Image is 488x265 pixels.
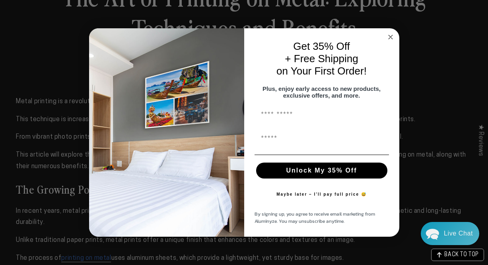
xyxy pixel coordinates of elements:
[444,252,479,258] span: BACK TO TOP
[256,163,387,179] button: Unlock My 35% Off
[255,210,375,225] span: By signing up, you agree to receive email marketing from Aluminyze. You may unsubscribe anytime.
[276,65,367,77] span: on Your First Order!
[421,222,479,245] div: Chat widget toggle
[285,53,358,65] span: + Free Shipping
[255,155,389,155] img: underline
[262,85,381,99] span: Plus, enjoy early access to new products, exclusive offers, and more.
[272,186,371,202] button: Maybe later – I’ll pay full price 😅
[444,222,473,245] div: Contact Us Directly
[89,28,244,237] img: 728e4f65-7e6c-44e2-b7d1-0292a396982f.jpeg
[386,32,395,42] button: Close dialog
[293,40,350,52] span: Get 35% Off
